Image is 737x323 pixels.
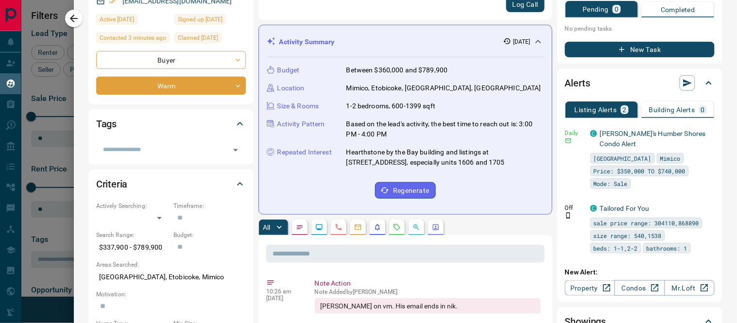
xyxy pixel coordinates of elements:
[565,212,572,219] svg: Push Notification Only
[277,101,319,111] p: Size & Rooms
[565,267,715,277] p: New Alert:
[315,223,323,231] svg: Lead Browsing Activity
[315,298,541,314] div: [PERSON_NAME] on vm. His email ends in nik.
[661,6,695,13] p: Completed
[594,179,628,188] span: Mode: Sale
[432,223,440,231] svg: Agent Actions
[615,280,665,296] a: Condos
[277,119,325,129] p: Activity Pattern
[594,243,638,253] span: beds: 1-1,2-2
[277,83,305,93] p: Location
[623,106,627,113] p: 2
[565,204,584,212] p: Off
[346,101,436,111] p: 1-2 bedrooms, 600-1399 sqft
[96,290,246,299] p: Motivation:
[647,243,687,253] span: bathrooms: 1
[96,116,117,132] h2: Tags
[96,176,128,192] h2: Criteria
[374,223,381,231] svg: Listing Alerts
[565,42,715,57] button: New Task
[173,231,246,239] p: Budget:
[266,295,300,302] p: [DATE]
[267,33,544,51] div: Activity Summary[DATE]
[335,223,343,231] svg: Calls
[315,278,541,289] p: Note Action
[565,75,590,91] h2: Alerts
[277,65,300,75] p: Budget
[594,153,651,163] span: [GEOGRAPHIC_DATA]
[393,223,401,231] svg: Requests
[173,202,246,210] p: Timeframe:
[565,71,715,95] div: Alerts
[346,83,541,93] p: Mimico, Etobicoke, [GEOGRAPHIC_DATA], [GEOGRAPHIC_DATA]
[96,231,169,239] p: Search Range:
[96,33,170,46] div: Mon Aug 18 2025
[229,143,242,157] button: Open
[575,106,617,113] p: Listing Alerts
[174,14,246,28] div: Sat Aug 16 2025
[96,260,246,269] p: Areas Searched:
[701,106,705,113] p: 0
[583,6,609,13] p: Pending
[178,15,223,24] span: Signed up [DATE]
[96,14,170,28] div: Sat Aug 16 2025
[649,106,695,113] p: Building Alerts
[100,33,166,43] span: Contacted 3 minutes ago
[346,119,544,139] p: Based on the lead's activity, the best time to reach out is: 3:00 PM - 4:00 PM
[513,37,531,46] p: [DATE]
[594,218,699,228] span: sale price range: 304110,868890
[96,239,169,255] p: $337,900 - $789,900
[590,130,597,137] div: condos.ca
[615,6,618,13] p: 0
[594,166,686,176] span: Price: $350,000 TO $740,000
[178,33,218,43] span: Claimed [DATE]
[266,288,300,295] p: 10:26 am
[600,130,706,148] a: [PERSON_NAME]'s Humber Shores Condo Alert
[96,51,246,69] div: Buyer
[100,15,134,24] span: Active [DATE]
[174,33,246,46] div: Sun Aug 17 2025
[665,280,715,296] a: Mr.Loft
[565,280,615,296] a: Property
[96,77,246,95] div: Warm
[346,147,544,168] p: Hearthstone by the Bay building and listings at [STREET_ADDRESS], especially units 1606 and 1705
[296,223,304,231] svg: Notes
[600,204,650,212] a: Tailored For You
[354,223,362,231] svg: Emails
[375,182,436,199] button: Regenerate
[565,137,572,144] svg: Email
[594,231,662,240] span: size range: 540,1538
[96,112,246,136] div: Tags
[660,153,681,163] span: Mimico
[96,269,246,285] p: [GEOGRAPHIC_DATA], Etobicoke, Mimico
[346,65,448,75] p: Between $360,000 and $789,900
[96,172,246,196] div: Criteria
[565,21,715,36] p: No pending tasks
[96,202,169,210] p: Actively Searching:
[590,205,597,212] div: condos.ca
[565,129,584,137] p: Daily
[263,224,271,231] p: All
[277,147,332,157] p: Repeated Interest
[412,223,420,231] svg: Opportunities
[279,37,335,47] p: Activity Summary
[315,289,541,295] p: Note Added by [PERSON_NAME]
